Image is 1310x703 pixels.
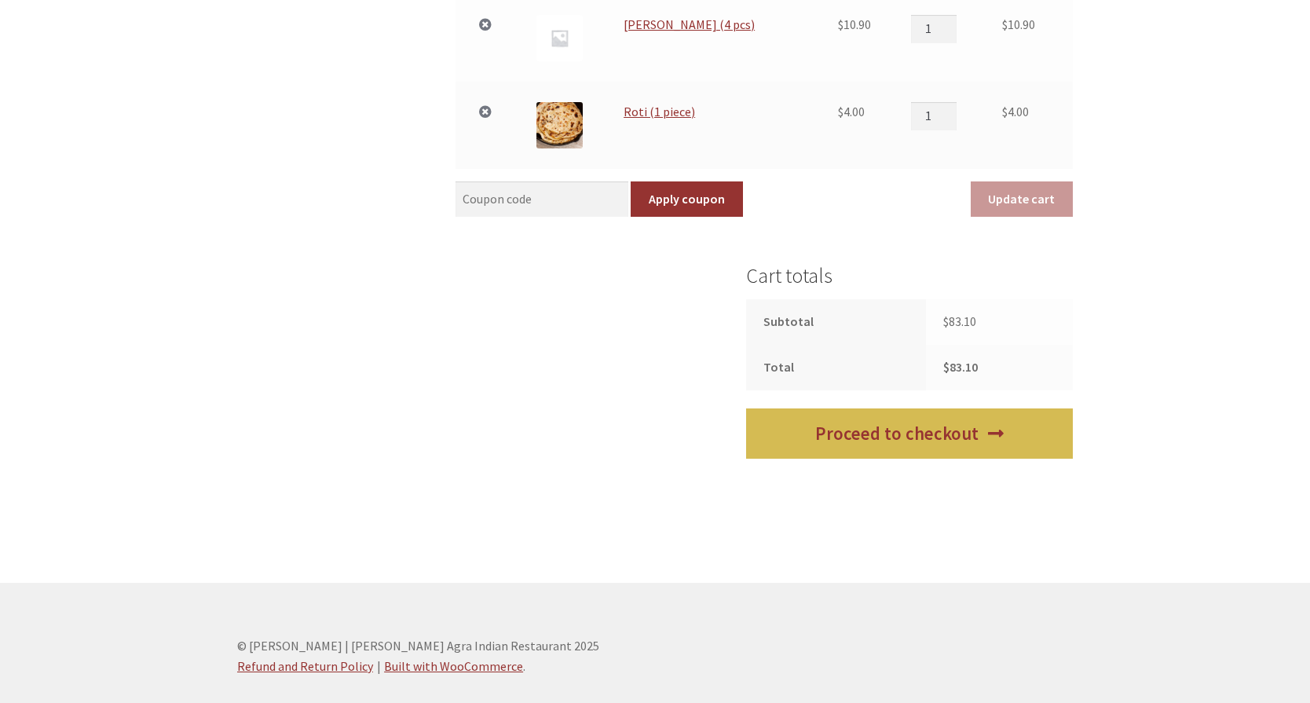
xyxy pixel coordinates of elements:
bdi: 10.90 [1002,16,1035,32]
span: $ [943,359,950,375]
bdi: 83.10 [943,313,976,329]
a: Roti (1 piece) [624,104,695,119]
img: Roti (1 piece) [536,102,583,148]
a: Remove Roti (1 piece) from cart [475,102,496,123]
a: Built with WooCommerce [384,658,523,674]
th: Total [746,345,926,390]
bdi: 4.00 [1002,104,1029,119]
span: $ [838,104,843,119]
button: Apply coupon [631,181,742,218]
img: Placeholder [536,15,583,61]
span: $ [1002,16,1008,32]
span: $ [943,313,949,329]
bdi: 83.10 [943,359,978,375]
input: Coupon code [456,181,629,218]
span: $ [1002,104,1008,119]
th: Subtotal [746,299,926,345]
input: Product quantity [911,15,957,43]
bdi: 10.90 [838,16,871,32]
h2: Cart totals [746,264,1073,288]
a: Proceed to checkout [746,408,1073,460]
span: $ [838,16,843,32]
a: Refund and Return Policy [237,658,373,674]
a: [PERSON_NAME] (4 pcs) [624,16,755,32]
input: Product quantity [911,102,957,130]
button: Update cart [971,181,1073,218]
a: Remove Onion Bhaji (4 pcs) from cart [475,15,496,35]
bdi: 4.00 [838,104,865,119]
